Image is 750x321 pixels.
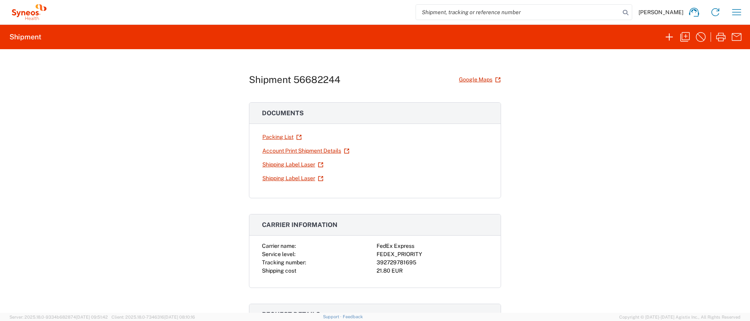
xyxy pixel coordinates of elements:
[164,315,195,319] span: [DATE] 08:10:16
[639,9,683,16] span: [PERSON_NAME]
[377,250,488,258] div: FEDEX_PRIORITY
[262,267,296,274] span: Shipping cost
[249,74,340,85] h1: Shipment 56682244
[76,315,108,319] span: [DATE] 09:51:42
[416,5,620,20] input: Shipment, tracking or reference number
[9,32,41,42] h2: Shipment
[262,158,324,172] a: Shipping Label Laser
[377,258,488,267] div: 392729781695
[111,315,195,319] span: Client: 2025.18.0-7346316
[262,243,296,249] span: Carrier name:
[262,130,302,144] a: Packing List
[459,73,501,87] a: Google Maps
[262,259,306,266] span: Tracking number:
[262,109,304,117] span: Documents
[262,172,324,185] a: Shipping Label Laser
[9,315,108,319] span: Server: 2025.18.0-9334b682874
[323,314,343,319] a: Support
[262,221,338,229] span: Carrier information
[343,314,363,319] a: Feedback
[262,144,350,158] a: Account Print Shipment Details
[262,251,295,257] span: Service level:
[262,311,320,318] span: Request details
[377,267,488,275] div: 21.80 EUR
[377,242,488,250] div: FedEx Express
[619,314,741,321] span: Copyright © [DATE]-[DATE] Agistix Inc., All Rights Reserved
